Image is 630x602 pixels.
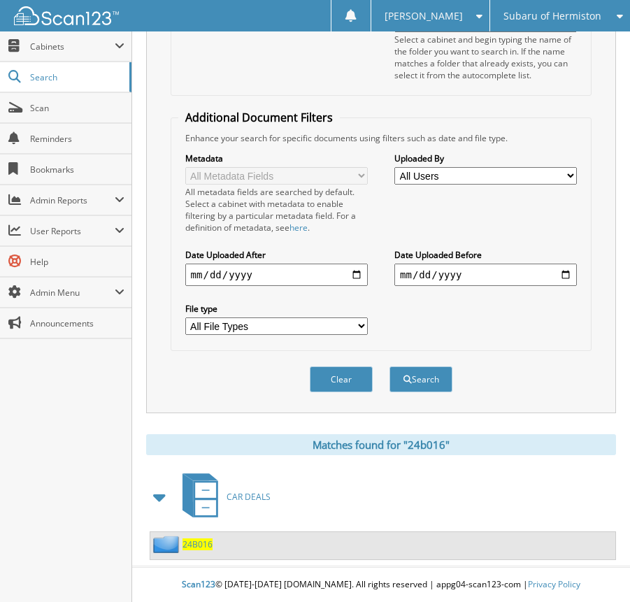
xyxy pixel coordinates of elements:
[394,152,577,164] label: Uploaded By
[185,152,368,164] label: Metadata
[227,491,271,503] span: CAR DEALS
[30,71,122,83] span: Search
[182,538,213,550] a: 24B016
[503,12,601,20] span: Subaru of Hermiston
[394,249,577,261] label: Date Uploaded Before
[178,110,340,125] legend: Additional Document Filters
[178,132,585,144] div: Enhance your search for specific documents using filters such as date and file type.
[394,34,577,81] div: Select a cabinet and begin typing the name of the folder you want to search in. If the name match...
[14,6,119,25] img: scan123-logo-white.svg
[185,249,368,261] label: Date Uploaded After
[385,12,463,20] span: [PERSON_NAME]
[30,41,115,52] span: Cabinets
[30,194,115,206] span: Admin Reports
[30,287,115,299] span: Admin Menu
[30,133,124,145] span: Reminders
[30,102,124,114] span: Scan
[30,225,115,237] span: User Reports
[146,434,616,455] div: Matches found for "24b016"
[389,366,452,392] button: Search
[182,578,215,590] span: Scan123
[30,164,124,175] span: Bookmarks
[528,578,580,590] a: Privacy Policy
[310,366,373,392] button: Clear
[174,469,271,524] a: CAR DEALS
[394,264,577,286] input: end
[153,536,182,553] img: folder2.png
[30,256,124,268] span: Help
[185,303,368,315] label: File type
[132,568,630,602] div: © [DATE]-[DATE] [DOMAIN_NAME]. All rights reserved | appg04-scan123-com |
[289,222,308,234] a: here
[185,264,368,286] input: start
[560,535,630,602] iframe: Chat Widget
[30,317,124,329] span: Announcements
[185,186,368,234] div: All metadata fields are searched by default. Select a cabinet with metadata to enable filtering b...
